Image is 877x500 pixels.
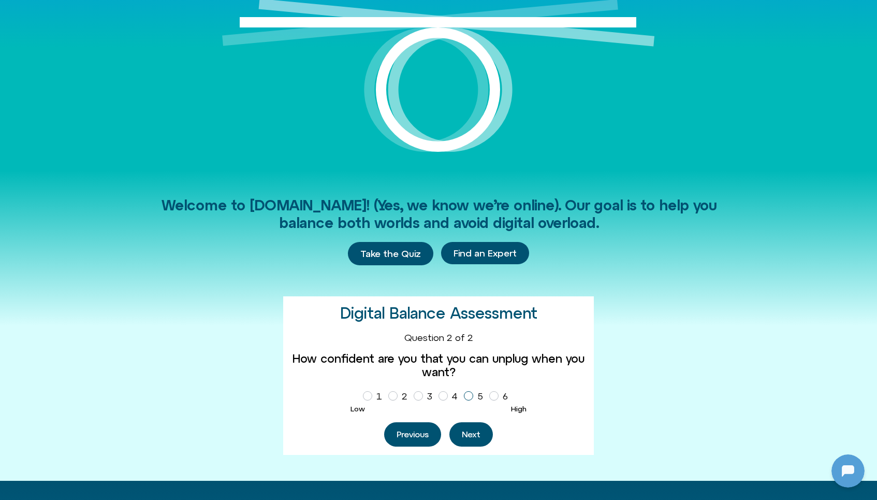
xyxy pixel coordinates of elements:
a: Find an Expert [441,242,529,265]
span: Take the Quiz [360,248,421,260]
span: Welcome to [DOMAIN_NAME]! (Yes, we know we’re online). Our goal is to help you balance both world... [161,197,717,231]
div: Question 2 of 2 [291,332,586,344]
h2: Digital Balance Assessment [340,305,537,322]
label: How confident are you that you can unplug when you want? [291,352,586,379]
a: Take the Quiz [348,242,433,266]
button: Next [449,422,493,447]
form: Homepage Sign Up [291,332,586,447]
iframe: Botpress [831,454,865,488]
span: High [511,405,527,413]
span: Low [350,405,365,413]
label: 6 [489,388,512,405]
label: 5 [464,388,487,405]
span: Find an Expert [454,248,517,259]
label: 1 [363,388,386,405]
label: 3 [414,388,436,405]
label: 4 [439,388,462,405]
label: 2 [388,388,412,405]
button: Previous [384,422,441,447]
